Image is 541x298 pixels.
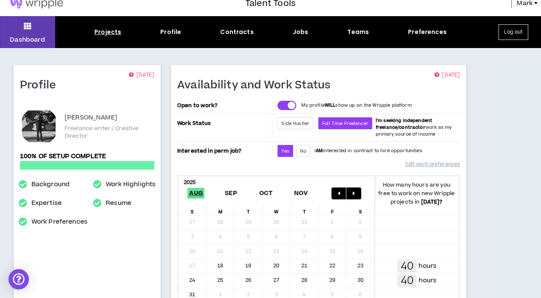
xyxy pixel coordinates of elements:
[65,113,117,123] p: [PERSON_NAME]
[129,71,154,79] p: [DATE]
[263,203,291,216] div: W
[421,198,443,206] b: [DATE] ?
[408,28,447,37] div: Preferences
[220,28,253,37] div: Contracts
[31,217,88,227] a: Work Preferences
[346,203,374,216] div: S
[258,188,275,199] span: Oct
[223,188,239,199] span: Sep
[20,107,58,145] div: Mark H.
[177,79,337,92] h1: Availability and Work Status
[376,117,452,137] span: work as my primary source of income
[178,203,207,216] div: S
[184,179,196,186] b: 2025
[292,188,310,199] span: Nov
[374,181,459,206] p: How many hours are you free to work on new Wripple projects in
[106,179,156,190] a: Work Highlights
[281,148,289,154] span: Yes
[291,203,319,216] div: T
[106,198,131,208] a: Resume
[20,79,62,92] h1: Profile
[347,28,369,37] div: Teams
[316,148,323,154] strong: AM
[8,269,29,289] div: Open Intercom Messenger
[419,261,436,271] p: hours
[177,117,271,129] p: Work Status
[419,276,436,285] p: hours
[376,117,432,131] b: I'm seeking independent freelance/contractor
[300,148,306,154] span: No
[20,152,154,161] p: 100% of setup complete
[187,188,204,199] span: Aug
[10,35,45,44] p: Dashboard
[177,145,271,157] p: Interested in perm job?
[293,28,309,37] div: Jobs
[94,28,121,37] div: Projects
[235,203,263,216] div: T
[160,28,181,37] div: Profile
[499,24,528,40] button: Log out
[65,125,154,140] p: Freelance writer / Creative Director
[319,203,347,216] div: F
[314,148,422,154] p: I interested in contract to hire opportunities
[434,71,460,79] p: [DATE]
[405,157,460,172] a: Edit work preferences
[281,120,309,127] span: Side Hustler
[177,102,271,109] p: Open to work?
[31,179,70,190] a: Background
[31,198,62,208] a: Expertise
[301,102,411,109] p: My profile show up on the Wripple platform
[207,203,235,216] div: M
[325,102,336,108] strong: WILL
